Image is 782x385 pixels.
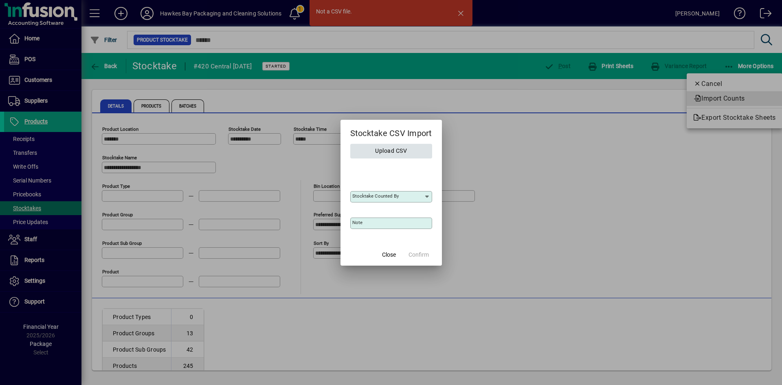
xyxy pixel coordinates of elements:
mat-label: Note [352,220,362,225]
button: Upload CSV [350,144,432,158]
span: Close [382,251,396,259]
button: Close [376,248,402,262]
span: Upload CSV [375,144,407,158]
mat-label: Stocktake Counted By [352,193,399,199]
h2: Stocktake CSV Import [340,120,442,143]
